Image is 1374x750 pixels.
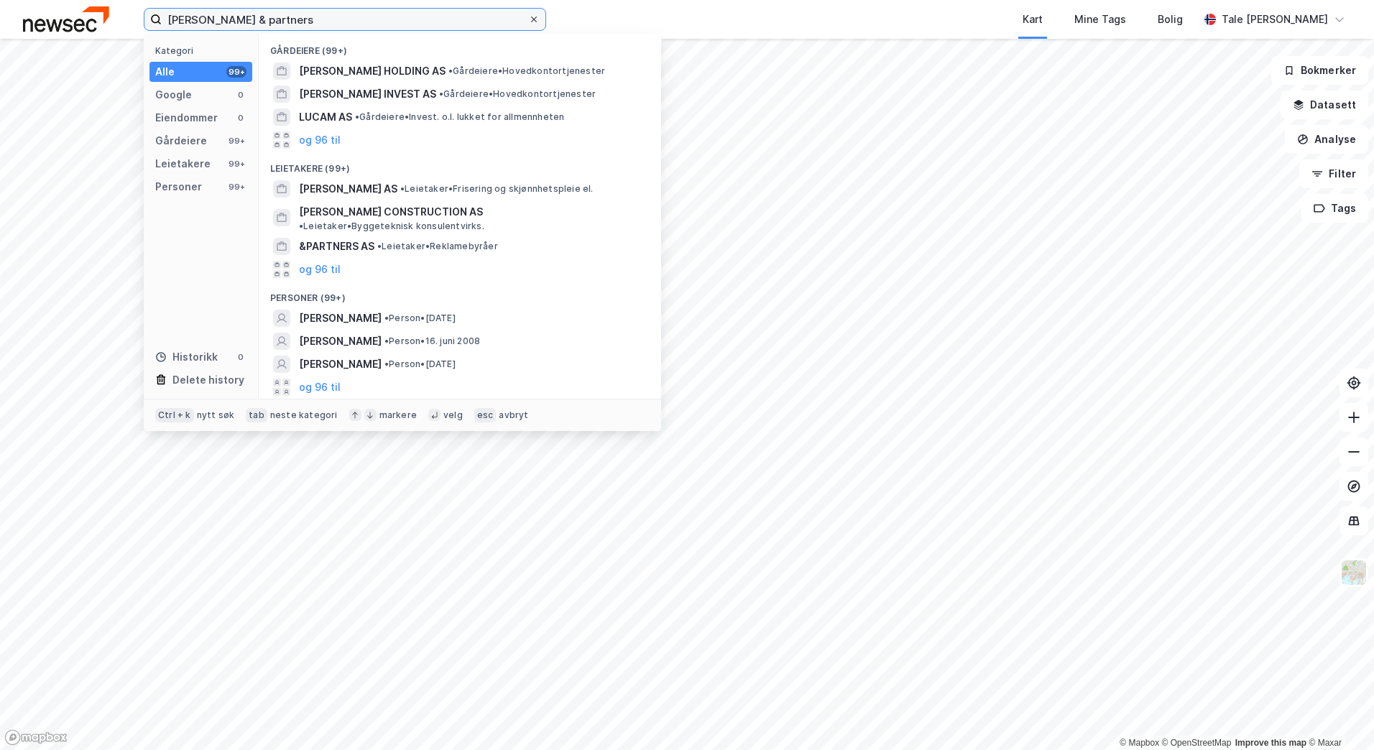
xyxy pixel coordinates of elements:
div: 0 [235,112,246,124]
img: newsec-logo.f6e21ccffca1b3a03d2d.png [23,6,109,32]
button: og 96 til [299,261,341,278]
div: 0 [235,351,246,363]
span: [PERSON_NAME] CONSTRUCTION AS [299,203,483,221]
span: Person • [DATE] [384,312,456,324]
div: Google [155,86,192,103]
div: Kontrollprogram for chat [1302,681,1374,750]
span: [PERSON_NAME] INVEST AS [299,85,436,103]
span: Gårdeiere • Hovedkontortjenester [448,65,605,77]
div: Personer [155,178,202,195]
div: Historikk [155,348,218,366]
div: Kart [1023,11,1043,28]
div: Leietakere [155,155,211,172]
span: [PERSON_NAME] [299,333,382,350]
div: Gårdeiere (99+) [259,34,661,60]
div: nytt søk [197,409,235,421]
iframe: Chat Widget [1302,681,1374,750]
a: Improve this map [1235,738,1306,748]
div: Alle [155,63,175,80]
div: Delete history [172,371,244,389]
button: Analyse [1285,125,1368,154]
span: • [377,241,382,251]
div: velg [443,409,463,421]
div: Tale [PERSON_NAME] [1222,11,1328,28]
div: Personer (99+) [259,281,661,307]
img: Z [1340,559,1368,586]
div: Eiendommer [155,109,218,126]
div: esc [474,408,497,422]
button: og 96 til [299,131,341,149]
span: • [439,88,443,99]
span: Gårdeiere • Hovedkontortjenester [439,88,596,100]
div: neste kategori [270,409,338,421]
div: Mine Tags [1074,11,1126,28]
button: Filter [1299,159,1368,188]
a: Mapbox homepage [4,729,68,746]
div: Kategori [155,45,252,56]
span: Person • [DATE] [384,358,456,370]
span: [PERSON_NAME] [299,356,382,373]
span: Gårdeiere • Invest. o.l. lukket for allmennheten [355,111,564,123]
span: • [384,335,389,346]
div: Ctrl + k [155,408,194,422]
a: OpenStreetMap [1162,738,1232,748]
span: &PARTNERS AS [299,238,374,255]
div: tab [246,408,267,422]
div: 0 [235,89,246,101]
span: LUCAM AS [299,108,352,126]
div: Leietakere (99+) [259,152,661,177]
span: Leietaker • Reklamebyråer [377,241,498,252]
span: Leietaker • Byggeteknisk konsulentvirks. [299,221,484,232]
button: og 96 til [299,379,341,396]
button: Tags [1301,194,1368,223]
div: 99+ [226,181,246,193]
div: 99+ [226,135,246,147]
a: Mapbox [1120,738,1159,748]
span: • [448,65,453,76]
span: [PERSON_NAME] HOLDING AS [299,62,446,80]
input: Søk på adresse, matrikkel, gårdeiere, leietakere eller personer [162,9,528,30]
span: • [384,358,389,369]
span: Person • 16. juni 2008 [384,335,480,347]
div: 99+ [226,158,246,170]
button: Datasett [1281,91,1368,119]
span: [PERSON_NAME] AS [299,180,397,198]
div: Gårdeiere [155,132,207,149]
div: 99+ [226,66,246,78]
span: [PERSON_NAME] [299,310,382,327]
span: • [384,312,389,323]
div: markere [379,409,417,421]
button: Bokmerker [1271,56,1368,85]
div: Bolig [1158,11,1183,28]
span: • [355,111,359,122]
span: • [400,183,405,194]
span: • [299,221,303,231]
div: avbryt [499,409,528,421]
span: Leietaker • Frisering og skjønnhetspleie el. [400,183,594,195]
